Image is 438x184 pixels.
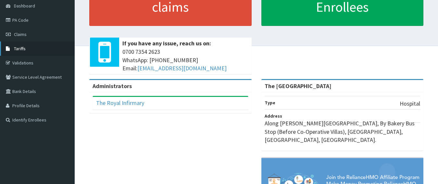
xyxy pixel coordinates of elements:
p: Hospital [400,99,420,108]
span: Claims [14,31,27,37]
a: [EMAIL_ADDRESS][DOMAIN_NAME] [137,64,227,72]
b: Administrators [93,82,132,90]
b: Address [265,113,282,119]
b: Type [265,100,275,106]
strong: The [GEOGRAPHIC_DATA] [265,82,332,90]
p: Along [PERSON_NAME][GEOGRAPHIC_DATA], By Bakery Bus Stop (Before Co-Operative Villas), [GEOGRAPHI... [265,119,420,144]
span: Tariffs [14,46,26,52]
b: If you have any issue, reach us on: [122,40,211,47]
span: 0700 7354 2623 WhatsApp: [PHONE_NUMBER] Email: [122,48,248,73]
a: The Royal Infirmary [96,99,144,107]
span: Dashboard [14,3,35,9]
